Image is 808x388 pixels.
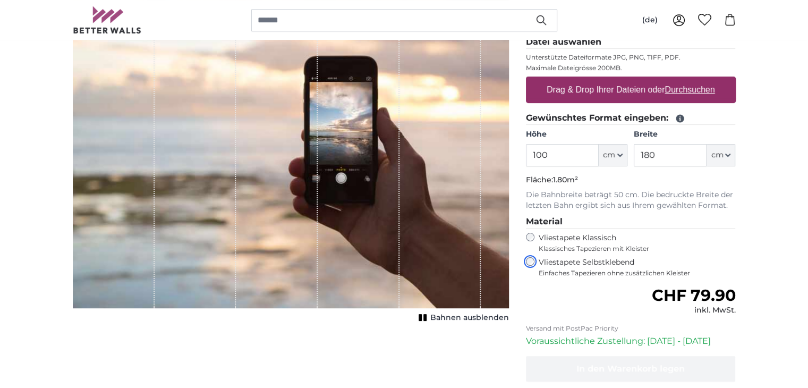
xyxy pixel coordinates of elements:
label: Höhe [526,129,627,140]
button: In den Warenkorb legen [526,356,736,382]
p: Fläche: [526,175,736,185]
p: Versand mit PostPac Priority [526,324,736,333]
button: cm [707,144,735,166]
div: inkl. MwSt. [651,305,735,316]
label: Vliestapete Selbstklebend [539,257,736,277]
legend: Datei auswählen [526,36,736,49]
span: Klassisches Tapezieren mit Kleister [539,244,727,253]
span: cm [711,150,723,161]
span: cm [603,150,615,161]
legend: Material [526,215,736,229]
p: Maximale Dateigrösse 200MB. [526,64,736,72]
button: Bahnen ausblenden [415,310,509,325]
p: Voraussichtliche Zustellung: [DATE] - [DATE] [526,335,736,348]
label: Vliestapete Klassisch [539,233,727,253]
button: cm [599,144,627,166]
p: Die Bahnbreite beträgt 50 cm. Die bedruckte Breite der letzten Bahn ergibt sich aus Ihrem gewählt... [526,190,736,211]
label: Breite [634,129,735,140]
label: Drag & Drop Ihrer Dateien oder [542,79,719,100]
span: 1.80m² [553,175,578,184]
span: Bahnen ausblenden [430,313,509,323]
span: In den Warenkorb legen [576,364,685,374]
img: Betterwalls [73,6,142,33]
span: Einfaches Tapezieren ohne zusätzlichen Kleister [539,269,736,277]
p: Unterstützte Dateiformate JPG, PNG, TIFF, PDF. [526,53,736,62]
span: CHF 79.90 [651,285,735,305]
legend: Gewünschtes Format eingeben: [526,112,736,125]
button: (de) [634,11,666,30]
u: Durchsuchen [665,85,715,94]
